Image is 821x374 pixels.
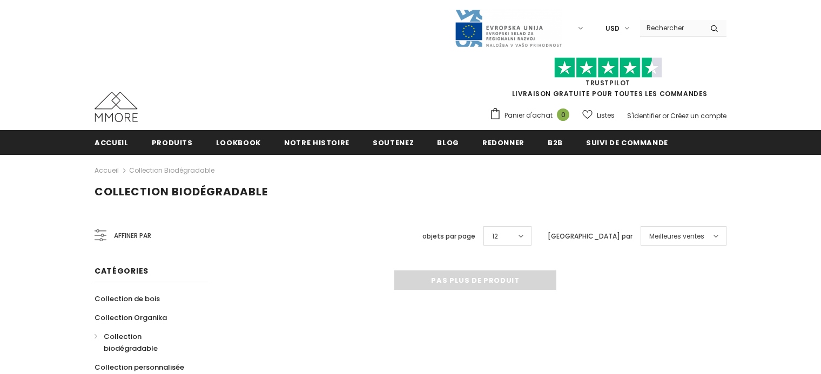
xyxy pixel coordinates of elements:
[95,92,138,122] img: Cas MMORE
[437,138,459,148] span: Blog
[548,138,563,148] span: B2B
[586,130,668,154] a: Suivi de commande
[95,184,268,199] span: Collection biodégradable
[554,57,662,78] img: Faites confiance aux étoiles pilotes
[597,110,615,121] span: Listes
[482,130,524,154] a: Redonner
[437,130,459,154] a: Blog
[95,308,167,327] a: Collection Organika
[95,289,160,308] a: Collection de bois
[284,130,349,154] a: Notre histoire
[627,111,661,120] a: S'identifier
[114,230,151,242] span: Affiner par
[557,108,569,121] span: 0
[482,138,524,148] span: Redonner
[95,138,129,148] span: Accueil
[129,166,214,175] a: Collection biodégradable
[670,111,726,120] a: Créez un compte
[95,294,160,304] span: Collection de bois
[489,107,575,124] a: Panier d'achat 0
[640,20,702,36] input: Search Site
[95,130,129,154] a: Accueil
[284,138,349,148] span: Notre histoire
[216,130,261,154] a: Lookbook
[504,110,553,121] span: Panier d'achat
[586,138,668,148] span: Suivi de commande
[95,164,119,177] a: Accueil
[586,78,630,87] a: TrustPilot
[95,266,149,276] span: Catégories
[152,138,193,148] span: Produits
[422,231,475,242] label: objets par page
[492,231,498,242] span: 12
[662,111,669,120] span: or
[548,130,563,154] a: B2B
[152,130,193,154] a: Produits
[489,62,726,98] span: LIVRAISON GRATUITE POUR TOUTES LES COMMANDES
[95,327,196,358] a: Collection biodégradable
[454,23,562,32] a: Javni Razpis
[582,106,615,125] a: Listes
[548,231,632,242] label: [GEOGRAPHIC_DATA] par
[373,138,414,148] span: soutenez
[649,231,704,242] span: Meilleures ventes
[95,312,167,323] span: Collection Organika
[95,362,184,372] span: Collection personnalisée
[605,23,620,34] span: USD
[216,138,261,148] span: Lookbook
[373,130,414,154] a: soutenez
[104,331,158,353] span: Collection biodégradable
[454,9,562,48] img: Javni Razpis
